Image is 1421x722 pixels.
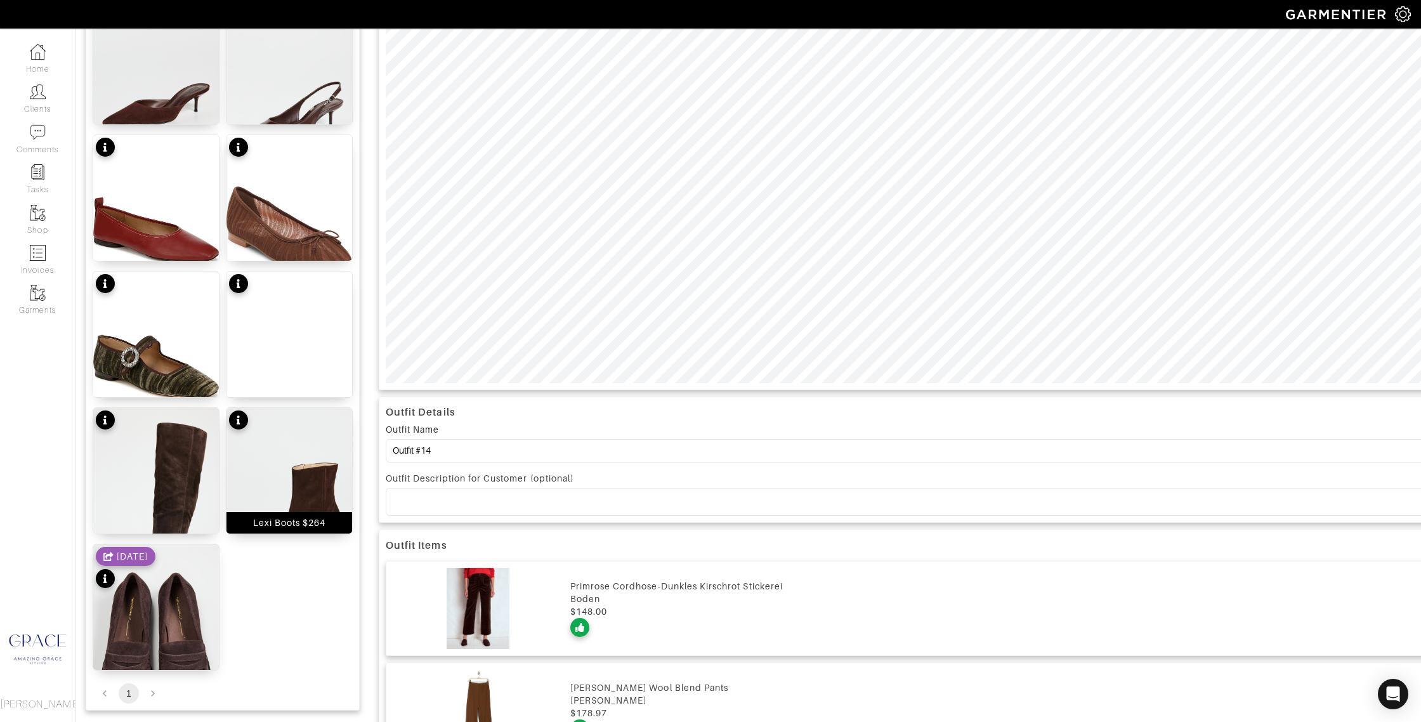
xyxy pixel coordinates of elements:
img: details [226,408,352,631]
img: details [93,135,219,328]
div: Outfit Name [386,423,440,436]
div: Lexi Boots $264 [253,516,326,529]
img: comment-icon-a0a6a9ef722e966f86d9cbdc48e553b5cf19dbc54f86b18d962a5391bc8f6eb6.png [30,124,46,140]
div: See product info [229,138,248,160]
img: details [226,135,352,328]
img: dashboard-icon-dbcd8f5a0b271acd01030246c82b418ddd0df26cd7fceb0bd07c9910d44c42f6.png [30,44,46,60]
div: [DATE] [117,550,148,563]
div: Outfit Details [386,406,455,419]
nav: pagination navigation [93,683,353,704]
img: reminder-icon-8004d30b9f0a5d33ae49ab947aed9ed385cf756f9e5892f1edd6e32f2345188e.png [30,164,46,180]
img: clients-icon-6bae9207a08558b7cb47a8932f037763ab4055f8c8b6bfacd5dc20c3e0201464.png [30,84,46,100]
img: details [93,408,219,631]
img: details [93,272,219,464]
div: Shared date [96,547,155,566]
img: gear-icon-white-bd11855cb880d31180b6d7d6211b90ccbf57a29d726f0c71d8c61bd08dd39cc2.png [1395,6,1411,22]
div: See product info [96,274,115,296]
div: See product info [229,274,248,296]
div: Outfit Items [386,539,447,552]
img: garments-icon-b7da505a4dc4fd61783c78ac3ca0ef83fa9d6f193b1c9dc38574b1d14d53ca28.png [30,205,46,221]
div: See product info [96,138,115,160]
img: garments-icon-b7da505a4dc4fd61783c78ac3ca0ef83fa9d6f193b1c9dc38574b1d14d53ca28.png [30,285,46,301]
div: See product info [96,410,115,433]
div: See product info [229,410,248,433]
div: See product info [96,547,155,591]
img: orders-icon-0abe47150d42831381b5fb84f609e132dff9fe21cb692f30cb5eec754e2cba89.png [30,245,46,261]
div: Open Intercom Messenger [1378,679,1408,709]
button: page 1 [119,683,139,704]
img: garmentier-logo-header-white-b43fb05a5012e4ada735d5af1a66efaba907eab6374d6393d1fbf88cb4ef424d.png [1280,3,1395,25]
img: details [226,272,352,397]
img: Primrose Cordhose-Dunkles Kirschrot Stickerei [393,568,564,649]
